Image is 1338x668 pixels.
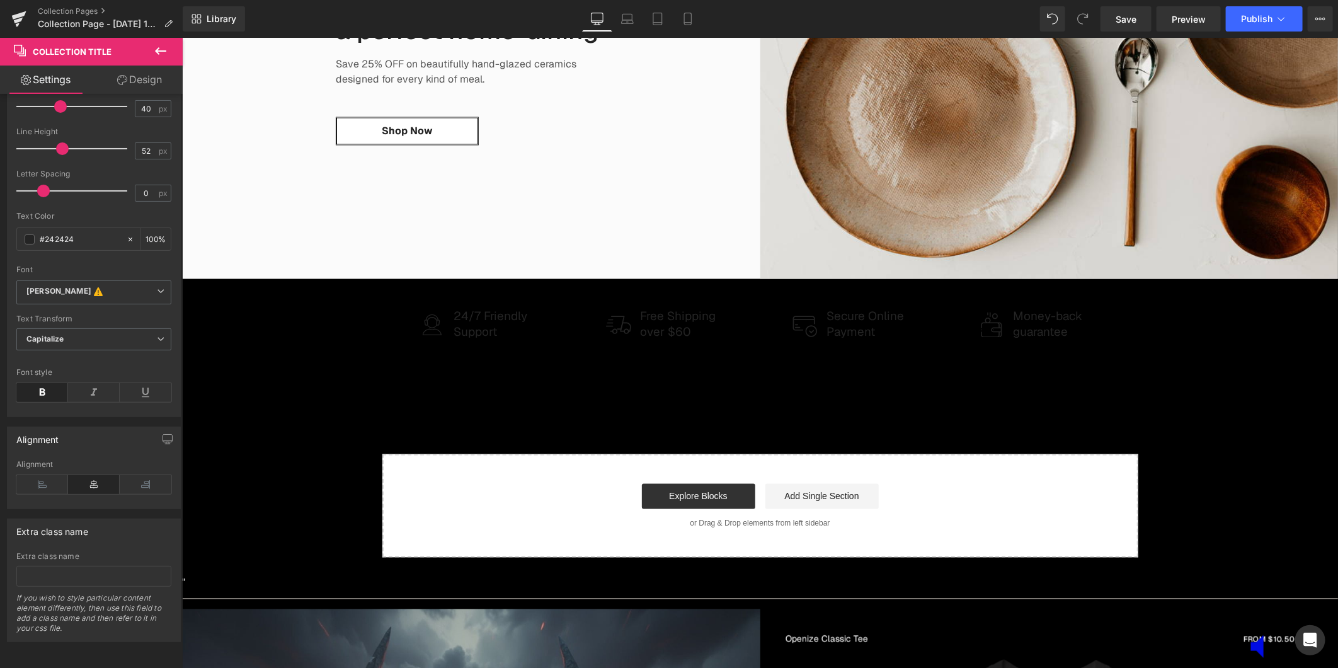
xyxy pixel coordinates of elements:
b: Capitalize [26,334,64,343]
div: Line Height [16,127,171,136]
div: Letter Spacing [16,170,171,178]
a: Add Single Section [583,446,697,471]
span: From $10.50 USD [1061,597,1131,607]
p: or Drag & Drop elements from left sidebar [220,481,936,490]
button: Redo [1070,6,1095,32]
p: Payment [644,287,760,303]
input: Color [40,233,120,246]
button: Undo [1040,6,1065,32]
a: Desktop [582,6,612,32]
div: Extra class name [16,552,171,561]
div: Font style [16,368,171,377]
div: Text Color [16,212,171,221]
p: Secure Online [644,272,760,287]
p: Money-back [831,272,946,287]
p: guarantee [831,287,946,303]
p: Support [272,287,387,303]
span: Collection Page - [DATE] 13:02:05 [38,19,159,29]
span: Publish [1241,14,1272,24]
a: Collection Pages [38,6,183,16]
div: Alignment [16,460,171,469]
div: Text Transform [16,314,171,323]
span: Shop now [200,86,251,100]
p: over $60 [458,287,573,303]
div: Font [16,265,171,274]
p: 24/7 Friendly [272,272,387,287]
span: Collection Title [33,47,111,57]
span: px [159,147,169,155]
div: Extra class name [16,519,88,537]
a: Laptop [612,6,643,32]
a: Preview [1157,6,1221,32]
a: Design [94,66,185,94]
a: Mobile [673,6,703,32]
span: px [159,105,169,113]
span: Library [207,13,236,25]
p: Free Shipping [458,272,573,287]
div: Alignment [16,427,59,445]
a: New Library [183,6,245,32]
a: Explore Blocks [460,446,573,471]
span: px [159,189,169,197]
span: Save [1116,13,1136,26]
a: Tablet [643,6,673,32]
a: Shop now [154,79,297,107]
span: Preview [1172,13,1206,26]
p: Openize Classic Tee [603,597,887,606]
div: % [140,228,171,250]
button: More [1308,6,1333,32]
i: [PERSON_NAME] [26,286,91,299]
div: If you wish to style particular content element differently, then use this field to add a class n... [16,593,171,642]
div: Open Intercom Messenger [1295,625,1325,655]
p: Save 25% OFF on beautifully hand-glazed ceramics designed for every kind of meal. [154,19,425,49]
button: Publish [1226,6,1303,32]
